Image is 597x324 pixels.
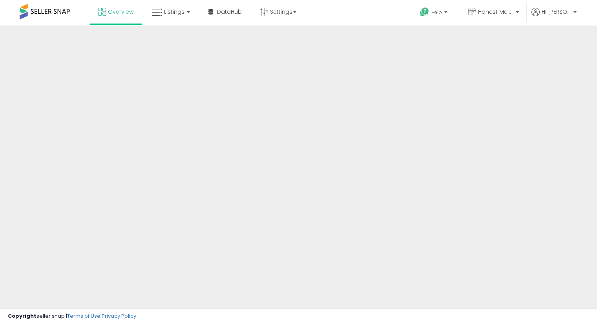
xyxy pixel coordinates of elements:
a: Hi [PERSON_NAME] [531,8,577,25]
a: Terms of Use [67,312,100,320]
span: Hi [PERSON_NAME] [542,8,571,16]
a: Help [414,1,455,25]
span: Help [431,9,442,16]
span: Listings [164,8,184,16]
i: Get Help [420,7,429,17]
div: seller snap | | [8,313,136,320]
a: Privacy Policy [102,312,136,320]
span: DataHub [217,8,242,16]
span: Honest Medical [478,8,513,16]
span: Overview [108,8,133,16]
strong: Copyright [8,312,37,320]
